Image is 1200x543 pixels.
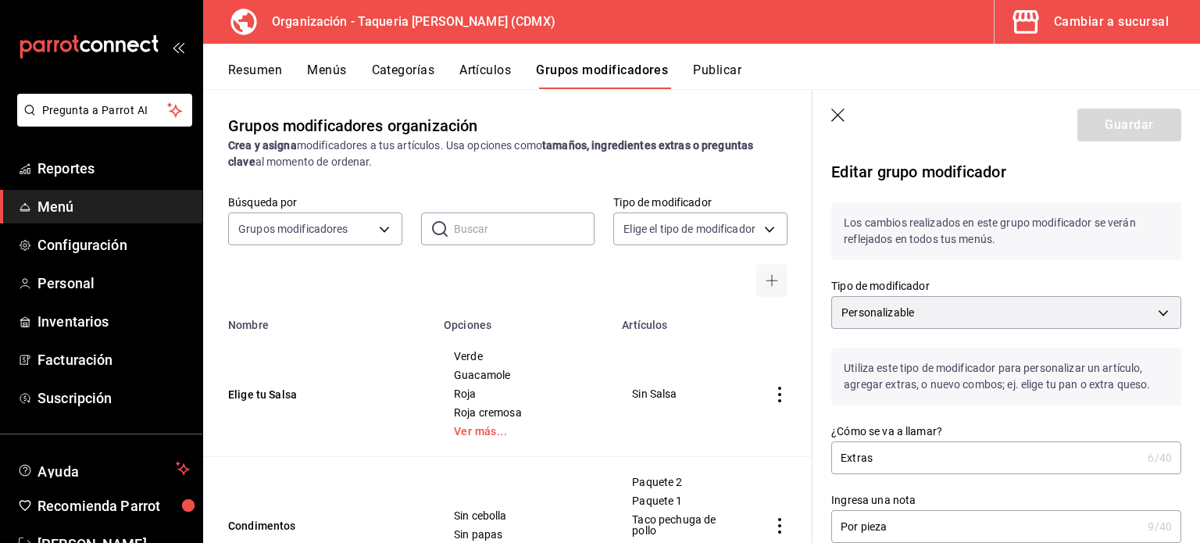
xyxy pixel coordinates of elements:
[632,495,727,506] span: Paquete 1
[454,370,593,380] span: Guacamole
[228,63,1200,89] div: navigation tabs
[42,102,168,119] span: Pregunta a Parrot AI
[259,13,555,31] h3: Organización - Taqueria [PERSON_NAME] (CDMX)
[228,197,402,208] label: Búsqueda por
[831,202,1181,260] p: Los cambios realizados en este grupo modificador se verán reflejados en todos tus menús.
[632,477,727,488] span: Paquete 2
[831,160,1181,184] p: Editar grupo modificador
[37,459,170,478] span: Ayuda
[454,426,593,437] a: Ver más...
[228,138,787,170] div: modificadores a tus artículos. Usa opciones como al momento de ordenar.
[37,158,190,179] span: Reportes
[228,139,297,152] strong: Crea y asigna
[11,113,192,130] a: Pregunta a Parrot AI
[831,495,1181,505] label: Ingresa una nota
[17,94,192,127] button: Pregunta a Parrot AI
[772,387,787,402] button: actions
[632,514,727,536] span: Taco pechuga de pollo
[454,529,593,540] span: Sin papas
[203,309,434,331] th: Nombre
[228,387,416,402] button: Elige tu Salsa
[37,349,190,370] span: Facturación
[693,63,741,89] button: Publicar
[1148,450,1172,466] div: 6 /40
[228,63,282,89] button: Resumen
[831,511,1141,542] input: Nota de uso interno, no visible para el cliente
[841,305,914,320] span: Personalizable
[238,221,348,237] span: Grupos modificadores
[536,63,668,89] button: Grupos modificadores
[228,114,477,138] div: Grupos modificadores organización
[37,273,190,294] span: Personal
[831,426,1181,437] label: ¿Cómo se va a llamar?
[307,63,346,89] button: Menús
[228,518,416,534] button: Condimentos
[37,311,190,332] span: Inventarios
[37,234,190,255] span: Configuración
[831,348,1181,405] p: Utiliza este tipo de modificador para personalizar un artículo, agregar extras, o nuevo combos; e...
[372,63,435,89] button: Categorías
[1148,519,1172,534] div: 9 /40
[454,213,595,245] input: Buscar
[632,388,727,399] span: Sin Salsa
[831,280,1181,291] label: Tipo de modificador
[613,197,787,208] label: Tipo de modificador
[434,309,612,331] th: Opciones
[772,518,787,534] button: actions
[37,495,190,516] span: Recomienda Parrot
[454,407,593,418] span: Roja cremosa
[454,510,593,521] span: Sin cebolla
[454,388,593,399] span: Roja
[1054,11,1169,33] div: Cambiar a sucursal
[459,63,511,89] button: Artículos
[37,196,190,217] span: Menú
[172,41,184,53] button: open_drawer_menu
[623,221,755,237] span: Elige el tipo de modificador
[612,309,747,331] th: Artículos
[454,351,593,362] span: Verde
[37,388,190,409] span: Suscripción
